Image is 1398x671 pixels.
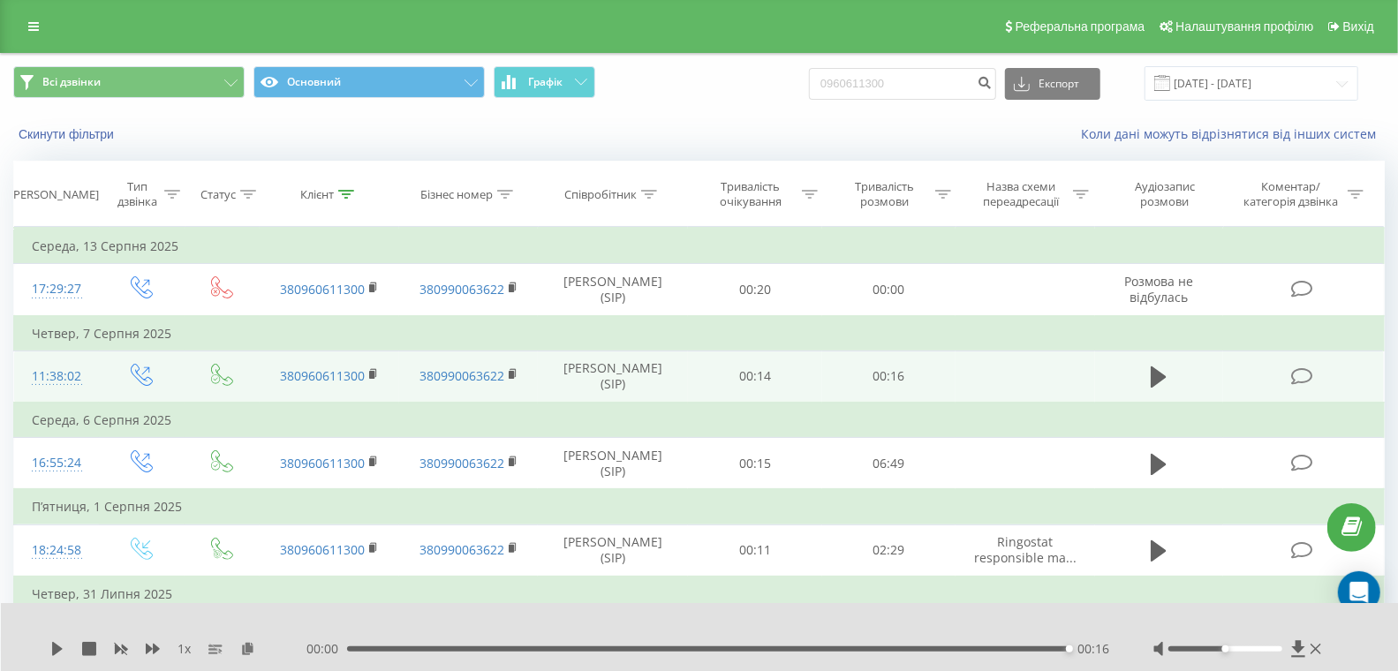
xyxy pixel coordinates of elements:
[419,367,504,384] a: 380990063622
[494,66,595,98] button: Графік
[280,367,365,384] a: 380960611300
[32,446,81,480] div: 16:55:24
[688,524,822,577] td: 00:11
[538,524,688,577] td: [PERSON_NAME] (SIP)
[838,179,932,209] div: Тривалість розмови
[42,75,101,89] span: Всі дзвінки
[688,438,822,490] td: 00:15
[1111,179,1220,209] div: Аудіозапис розмови
[1222,645,1229,652] div: Accessibility label
[14,577,1385,612] td: Четвер, 31 Липня 2025
[1016,19,1145,34] span: Реферальна програма
[1175,19,1313,34] span: Налаштування профілю
[538,438,688,490] td: [PERSON_NAME] (SIP)
[300,187,334,202] div: Клієнт
[822,438,956,490] td: 06:49
[178,640,191,658] span: 1 x
[253,66,485,98] button: Основний
[974,179,1069,209] div: Назва схеми переадресації
[419,281,504,298] a: 380990063622
[280,455,365,471] a: 380960611300
[1066,645,1073,652] div: Accessibility label
[538,264,688,316] td: [PERSON_NAME] (SIP)
[974,533,1077,566] span: Ringostat responsible ma...
[822,351,956,403] td: 00:16
[419,455,504,471] a: 380990063622
[14,403,1385,438] td: Середа, 6 Серпня 2025
[306,640,347,658] span: 00:00
[1124,273,1193,305] span: Розмова не відбулась
[1240,179,1343,209] div: Коментар/категорія дзвінка
[32,533,81,568] div: 18:24:58
[688,351,822,403] td: 00:14
[528,76,563,88] span: Графік
[688,264,822,316] td: 00:20
[809,68,996,100] input: Пошук за номером
[564,187,637,202] div: Співробітник
[115,179,160,209] div: Тип дзвінка
[1343,19,1374,34] span: Вихід
[14,489,1385,524] td: П’ятниця, 1 Серпня 2025
[704,179,797,209] div: Тривалість очікування
[14,229,1385,264] td: Середа, 13 Серпня 2025
[1338,571,1380,614] div: Open Intercom Messenger
[200,187,236,202] div: Статус
[32,359,81,394] div: 11:38:02
[13,66,245,98] button: Всі дзвінки
[13,126,123,142] button: Скинути фільтри
[280,541,365,558] a: 380960611300
[822,524,956,577] td: 02:29
[419,541,504,558] a: 380990063622
[420,187,493,202] div: Бізнес номер
[1005,68,1100,100] button: Експорт
[1077,640,1109,658] span: 00:16
[14,316,1385,351] td: Четвер, 7 Серпня 2025
[538,351,688,403] td: [PERSON_NAME] (SIP)
[1081,125,1385,142] a: Коли дані можуть відрізнятися вiд інших систем
[280,281,365,298] a: 380960611300
[822,264,956,316] td: 00:00
[10,187,99,202] div: [PERSON_NAME]
[32,272,81,306] div: 17:29:27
